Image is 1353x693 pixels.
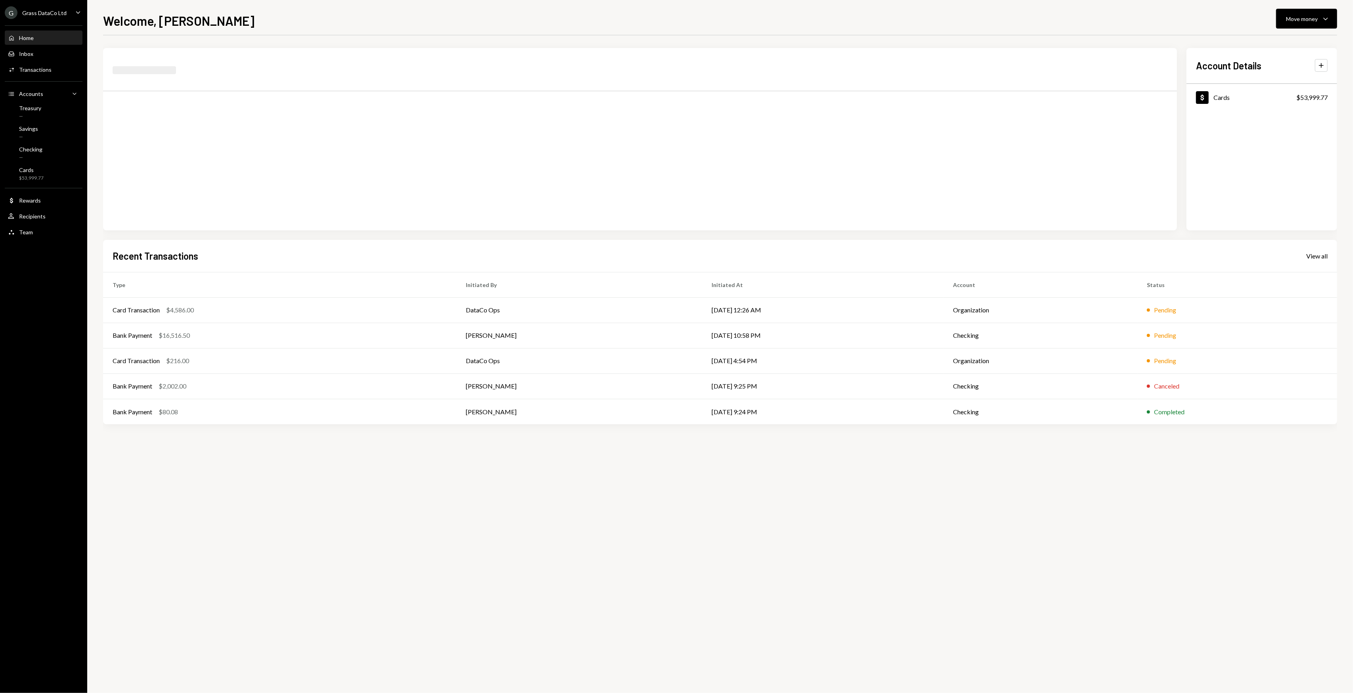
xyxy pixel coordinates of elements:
div: G [5,6,17,19]
div: $216.00 [166,356,189,366]
h2: Account Details [1196,59,1261,72]
div: Cards [19,167,44,173]
div: Transactions [19,66,52,73]
a: Inbox [5,46,82,61]
button: Move money [1276,9,1337,29]
div: Bank Payment [113,381,152,391]
div: Move money [1286,15,1318,23]
a: Checking— [5,144,82,163]
td: [PERSON_NAME] [456,373,702,399]
div: — [19,113,41,120]
div: Canceled [1154,381,1179,391]
div: $53,999.77 [1296,93,1328,102]
a: View all [1306,251,1328,260]
div: $53,999.77 [19,175,44,182]
div: Rewards [19,197,41,204]
div: Cards [1213,94,1230,101]
th: Initiated At [702,272,943,297]
div: Card Transaction [113,356,160,366]
td: [DATE] 9:24 PM [702,399,943,424]
td: [DATE] 10:58 PM [702,323,943,348]
td: Checking [943,399,1137,424]
th: Type [103,272,456,297]
div: $4,586.00 [166,305,194,315]
td: [DATE] 9:25 PM [702,373,943,399]
div: Treasury [19,105,41,111]
td: Checking [943,323,1137,348]
h1: Welcome, [PERSON_NAME] [103,13,255,29]
div: Team [19,229,33,235]
h2: Recent Transactions [113,249,198,262]
td: DataCo Ops [456,297,702,323]
a: Transactions [5,62,82,77]
a: Treasury— [5,102,82,121]
div: — [19,134,38,140]
td: Organization [943,348,1137,373]
div: $2,002.00 [159,381,186,391]
th: Account [943,272,1137,297]
div: Recipients [19,213,46,220]
td: DataCo Ops [456,348,702,373]
a: Home [5,31,82,45]
td: Checking [943,373,1137,399]
div: Inbox [19,50,33,57]
div: Savings [19,125,38,132]
div: Card Transaction [113,305,160,315]
a: Accounts [5,86,82,101]
td: [DATE] 4:54 PM [702,348,943,373]
div: — [19,154,42,161]
td: Organization [943,297,1137,323]
th: Initiated By [456,272,702,297]
div: Grass DataCo Ltd [22,10,67,16]
a: Team [5,225,82,239]
div: $80.08 [159,407,178,417]
td: [DATE] 12:26 AM [702,297,943,323]
div: Accounts [19,90,43,97]
td: [PERSON_NAME] [456,323,702,348]
a: Savings— [5,123,82,142]
div: Pending [1154,331,1176,340]
td: [PERSON_NAME] [456,399,702,424]
div: Bank Payment [113,331,152,340]
div: View all [1306,252,1328,260]
a: Cards$53,999.77 [5,164,82,183]
div: $16,516.50 [159,331,190,340]
a: Cards$53,999.77 [1187,84,1337,111]
div: Home [19,34,34,41]
th: Status [1137,272,1337,297]
div: Bank Payment [113,407,152,417]
div: Pending [1154,356,1176,366]
a: Recipients [5,209,82,223]
a: Rewards [5,193,82,207]
div: Pending [1154,305,1176,315]
div: Checking [19,146,42,153]
div: Completed [1154,407,1185,417]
